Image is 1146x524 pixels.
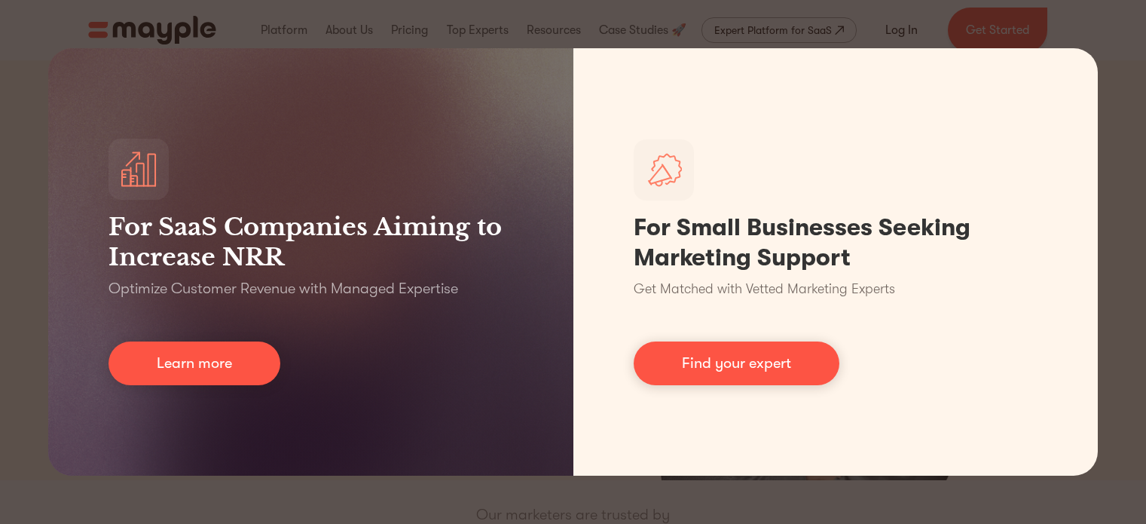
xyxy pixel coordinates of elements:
h3: For SaaS Companies Aiming to Increase NRR [108,212,513,272]
p: Optimize Customer Revenue with Managed Expertise [108,278,458,299]
p: Get Matched with Vetted Marketing Experts [634,279,895,299]
h1: For Small Businesses Seeking Marketing Support [634,213,1038,273]
a: Learn more [108,342,280,385]
a: Find your expert [634,342,839,385]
